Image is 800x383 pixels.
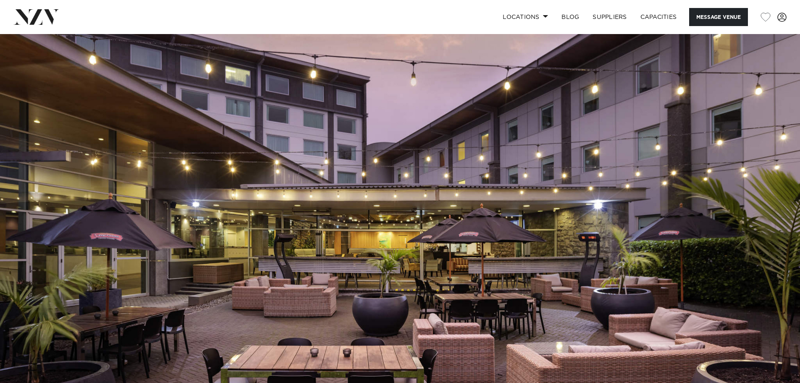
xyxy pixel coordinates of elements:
a: SUPPLIERS [586,8,633,26]
button: Message Venue [689,8,748,26]
a: Capacities [634,8,684,26]
a: BLOG [555,8,586,26]
img: nzv-logo.png [13,9,59,24]
a: Locations [496,8,555,26]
